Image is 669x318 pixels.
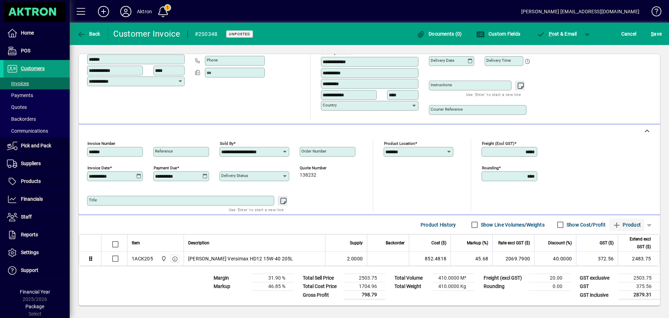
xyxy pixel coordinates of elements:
a: Support [3,262,70,279]
mat-label: Rounding [482,165,499,170]
td: 372.56 [576,252,618,266]
div: 2069.7900 [497,255,530,262]
mat-hint: Use 'Enter' to start a new line [229,206,284,214]
mat-label: Delivery date [431,58,454,63]
mat-label: Invoice number [87,141,115,146]
td: GST exclusive [576,274,618,282]
a: Payments [3,89,70,101]
a: Staff [3,208,70,226]
mat-label: Instructions [431,82,452,87]
td: GST inclusive [576,291,618,299]
button: Documents (0) [415,28,464,40]
button: Custom Fields [475,28,522,40]
button: Product [609,219,644,231]
a: Suppliers [3,155,70,172]
td: 2483.75 [618,252,660,266]
span: Unposted [229,32,250,36]
td: 0.00 [529,282,571,291]
span: [PERSON_NAME] Versimax HD12 15W-40 205L [188,255,293,262]
span: Backorders [7,116,36,122]
td: 375.56 [618,282,660,291]
a: POS [3,42,70,60]
span: Cost ($) [431,239,446,247]
span: Customers [21,66,45,71]
td: 1704.96 [344,282,385,291]
td: 46.85 % [252,282,294,291]
a: Knowledge Base [646,1,660,24]
a: Settings [3,244,70,261]
app-page-header-button: Back [70,28,108,40]
span: GST ($) [600,239,614,247]
a: Invoices [3,77,70,89]
mat-label: Delivery time [486,58,511,63]
mat-label: Freight (excl GST) [482,141,514,146]
span: Communications [7,128,48,134]
span: Backorder [386,239,405,247]
td: Total Volume [391,274,433,282]
span: ost & Email [537,31,577,37]
button: Product History [418,219,459,231]
span: Cancel [621,28,637,39]
div: #250348 [195,29,218,40]
mat-label: Delivery status [221,173,248,178]
span: Back [77,31,100,37]
button: Choose address [409,45,420,56]
button: Back [75,28,102,40]
span: S [651,31,654,37]
mat-label: Courier Reference [431,107,463,112]
mat-label: Title [89,198,97,202]
span: Discount (%) [548,239,572,247]
div: Customer Invoice [113,28,180,39]
mat-label: Payment due [154,165,177,170]
div: Aktron [137,6,152,17]
mat-label: Product location [384,141,415,146]
td: 45.68 [451,252,492,266]
td: 798.79 [344,291,385,299]
td: 2879.31 [618,291,660,299]
mat-label: Invoice date [87,165,110,170]
span: ave [651,28,662,39]
span: Custom Fields [476,31,520,37]
mat-label: Reference [155,149,173,154]
td: Gross Profit [299,291,344,299]
td: 2503.75 [344,274,385,282]
span: Rate excl GST ($) [498,239,530,247]
a: View on map [398,45,409,56]
span: Central [159,255,167,262]
span: 138232 [300,172,316,178]
button: Profile [115,5,137,18]
button: Add [92,5,115,18]
span: Payments [7,93,33,98]
td: Total Sell Price [299,274,344,282]
span: Markup (%) [467,239,488,247]
span: Home [21,30,34,36]
a: Home [3,24,70,42]
mat-label: Sold by [220,141,233,146]
span: Product History [421,219,456,230]
a: Backorders [3,113,70,125]
span: Invoices [7,81,29,86]
label: Show Cost/Profit [565,221,606,228]
a: Pick and Pack [3,137,70,155]
span: Quote number [300,166,341,170]
div: [PERSON_NAME] [EMAIL_ADDRESS][DOMAIN_NAME] [521,6,639,17]
td: Freight (excl GST) [480,274,529,282]
span: 2.0000 [347,255,363,262]
span: P [549,31,552,37]
span: Extend excl GST ($) [622,235,651,251]
span: Quotes [7,104,27,110]
mat-label: Country [323,103,337,108]
span: Reports [21,232,38,237]
span: Package [25,304,44,309]
a: Reports [3,226,70,244]
td: Rounding [480,282,529,291]
span: Financial Year [20,289,50,295]
div: 1ACK205 [132,255,153,262]
span: Staff [21,214,32,220]
button: Post & Email [533,28,580,40]
span: POS [21,48,30,53]
td: Markup [210,282,252,291]
span: Settings [21,250,39,255]
span: Products [21,178,41,184]
td: Total Weight [391,282,433,291]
